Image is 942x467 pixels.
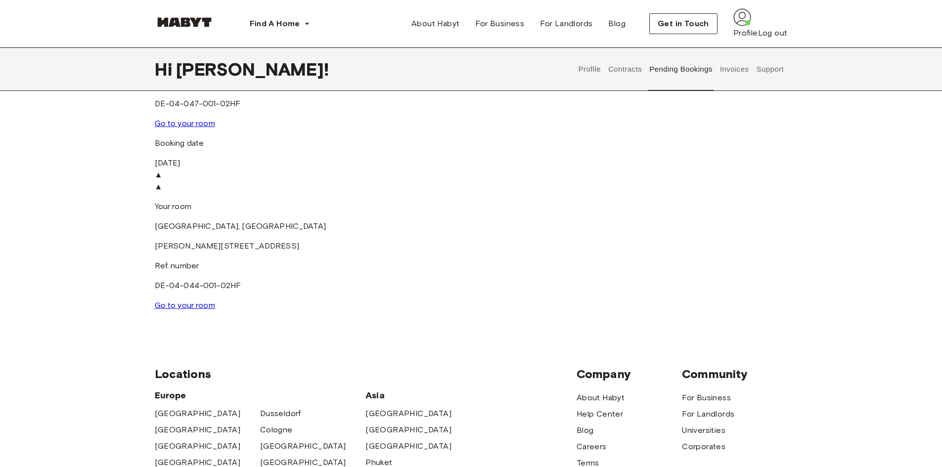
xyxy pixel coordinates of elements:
[365,440,451,452] a: [GEOGRAPHIC_DATA]
[682,441,725,453] a: Corporates
[648,47,714,91] button: Pending Bookings
[155,137,366,169] div: [DATE]
[577,392,625,404] a: About Habyt
[532,14,600,34] a: For Landlords
[155,424,241,436] a: [GEOGRAPHIC_DATA]
[467,14,532,34] a: For Business
[577,367,682,382] span: Company
[155,408,241,420] a: [GEOGRAPHIC_DATA]
[155,300,215,310] a: Go to your room
[411,18,459,30] span: About Habyt
[658,18,709,30] span: Get in Touch
[607,47,643,91] button: Contracts
[540,18,592,30] span: For Landlords
[577,408,623,420] a: Help Center
[155,17,214,27] img: Habyt
[155,367,577,382] span: Locations
[577,47,602,91] button: Profile
[682,408,734,420] a: For Landlords
[577,441,607,453] a: Careers
[155,220,366,232] p: [GEOGRAPHIC_DATA] , [GEOGRAPHIC_DATA]
[758,27,788,39] button: Log out
[155,119,215,128] a: Go to your room
[733,27,758,39] a: Profile
[682,392,731,404] a: For Business
[155,181,788,193] div: ▲
[682,425,725,436] a: Universities
[600,14,633,34] a: Blog
[365,389,471,401] span: Asia
[260,440,346,452] a: [GEOGRAPHIC_DATA]
[155,201,366,212] p: Your room
[250,18,300,30] span: Find A Home
[155,280,366,292] p: DE-04-044-001-02HF
[155,389,366,401] span: Europe
[242,14,318,34] button: Find A Home
[176,59,329,80] span: [PERSON_NAME] !
[718,47,750,91] button: Invoices
[260,424,293,436] a: Cologne
[755,47,785,91] button: Support
[260,408,301,420] a: Dusseldorf
[155,98,366,110] p: DE-04-047-001-02HF
[733,8,751,26] img: avatar
[155,137,366,149] p: Booking date
[649,13,718,34] button: Get in Touch
[365,424,451,436] a: [GEOGRAPHIC_DATA]
[575,47,787,91] div: user profile tabs
[155,169,788,181] div: ▲
[155,59,176,80] span: Hi
[155,260,366,272] p: Ref. number
[155,440,241,452] a: [GEOGRAPHIC_DATA]
[682,367,787,382] span: Community
[365,408,451,420] a: [GEOGRAPHIC_DATA]
[577,425,594,436] a: Blog
[608,18,626,30] span: Blog
[404,14,467,34] a: About Habyt
[475,18,524,30] span: For Business
[155,240,366,252] p: [PERSON_NAME][STREET_ADDRESS]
